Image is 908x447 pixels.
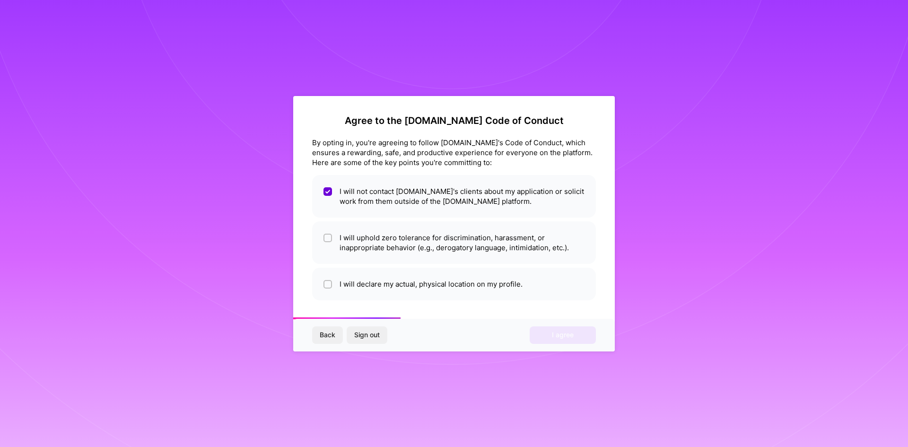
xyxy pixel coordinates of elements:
li: I will declare my actual, physical location on my profile. [312,268,596,300]
h2: Agree to the [DOMAIN_NAME] Code of Conduct [312,115,596,126]
span: Back [320,330,335,340]
li: I will not contact [DOMAIN_NAME]'s clients about my application or solicit work from them outside... [312,175,596,218]
li: I will uphold zero tolerance for discrimination, harassment, or inappropriate behavior (e.g., der... [312,221,596,264]
span: Sign out [354,330,380,340]
button: Back [312,326,343,343]
button: Sign out [347,326,387,343]
div: By opting in, you're agreeing to follow [DOMAIN_NAME]'s Code of Conduct, which ensures a rewardin... [312,138,596,167]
